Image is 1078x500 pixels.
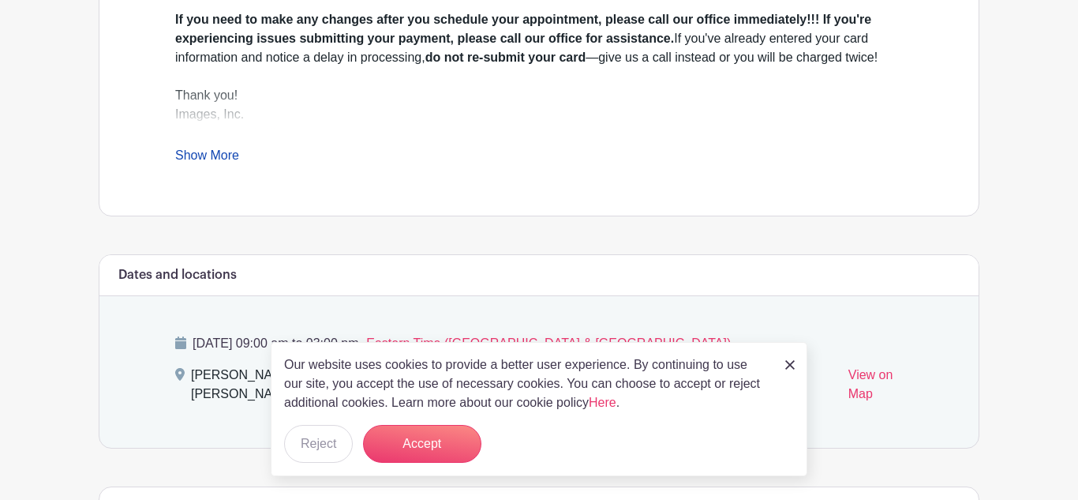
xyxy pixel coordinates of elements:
[175,86,903,105] div: Thank you!
[363,425,481,463] button: Accept
[358,336,731,350] span: - Eastern Time ([GEOGRAPHIC_DATA] & [GEOGRAPHIC_DATA])
[175,334,903,353] p: [DATE] 09:00 am to 03:00 pm
[175,148,239,168] a: Show More
[785,360,795,370] img: close_button-5f87c8562297e5c2d7936805f587ecaba9071eb48480494691a3f1689db116b3.svg
[175,105,903,143] div: Images, Inc.
[848,366,903,410] a: View on Map
[589,396,616,409] a: Here
[175,126,276,140] a: [DOMAIN_NAME]
[284,425,353,463] button: Reject
[175,10,903,67] div: If you've already entered your card information and notice a delay in processing, —give us a call...
[175,13,871,45] strong: If you need to make any changes after you schedule your appointment, please call our office immed...
[118,268,237,283] h6: Dates and locations
[425,51,586,64] strong: do not re-submit your card
[191,366,836,410] div: [PERSON_NAME][GEOGRAPHIC_DATA], [PERSON_NAME][GEOGRAPHIC_DATA], [GEOGRAPHIC_DATA][PERSON_NAME], [...
[284,355,769,412] p: Our website uses cookies to provide a better user experience. By continuing to use our site, you ...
